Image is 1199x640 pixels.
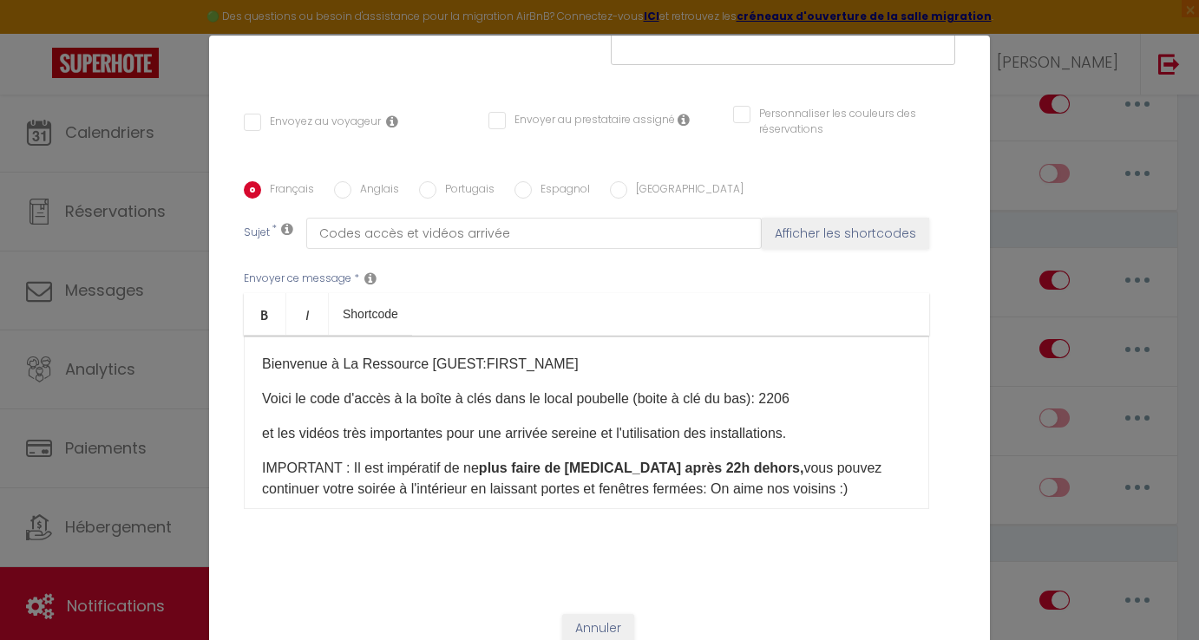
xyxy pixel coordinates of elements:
div: ​ [244,336,929,509]
button: Afficher les shortcodes [762,218,929,249]
label: Anglais [351,181,399,200]
iframe: Chat [1125,562,1186,627]
i: Envoyer au voyageur [386,114,398,128]
a: Italic [286,293,329,335]
a: Shortcode [329,293,412,335]
label: Espagnol [532,181,590,200]
i: Subject [281,222,293,236]
p: Bienvenue à La Ressource [GUEST:FIRST_NAME] [262,354,911,375]
strong: plus faire de [MEDICAL_DATA] après 22h dehors, [479,460,804,475]
label: Français [261,181,314,200]
i: Message [364,271,377,285]
button: Ouvrir le widget de chat LiveChat [14,7,66,59]
p: IMPORTANT : Il est impératif de ne vous pouvez continuer votre soirée à l'intérieur en laissant p... [262,458,911,500]
label: [GEOGRAPHIC_DATA] [627,181,744,200]
label: Sujet [244,225,270,243]
p: Voici le code d'accès à la boîte à clés dans le local poubelle (boite à clé du bas): 2206 [262,389,911,409]
label: Envoyer ce message [244,271,351,287]
p: et les vidéos très importantes pour une arrivée sereine et l'utilisation des installations. [262,423,911,444]
a: Bold [244,293,286,335]
label: Portugais [436,181,495,200]
i: Envoyer au prestataire si il est assigné [678,113,690,127]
